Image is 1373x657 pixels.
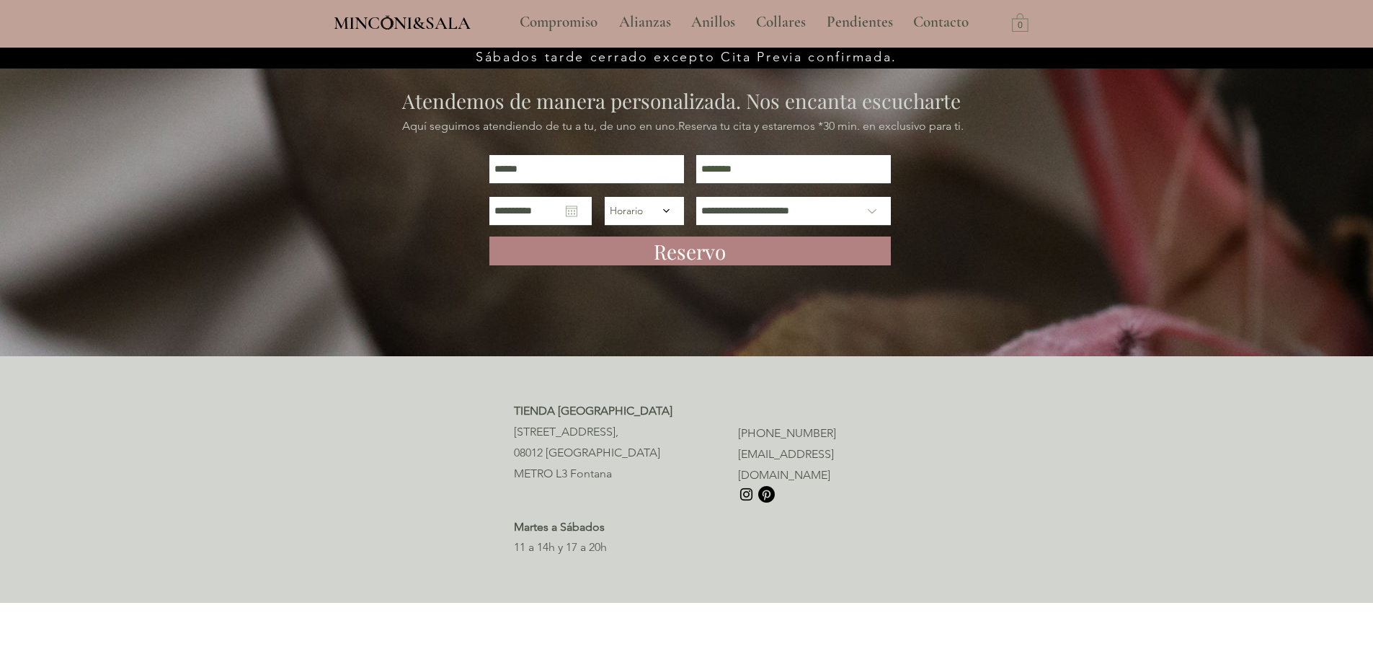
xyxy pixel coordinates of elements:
[738,486,775,503] ul: Barra de redes sociales
[738,447,834,482] a: [EMAIL_ADDRESS][DOMAIN_NAME]
[514,425,618,438] span: [STREET_ADDRESS],
[514,446,660,459] span: 08012 [GEOGRAPHIC_DATA]
[738,486,755,503] img: Instagram
[512,4,605,40] p: Compromiso
[514,520,605,534] span: Martes a Sábados
[758,486,775,503] img: Pinterest
[1012,12,1028,32] a: Carrito con 0 ítems
[509,4,608,40] a: Compromiso
[514,404,672,418] span: TIENDA [GEOGRAPHIC_DATA]
[1018,21,1023,31] text: 0
[334,9,471,33] a: MINCONI&SALA
[489,237,891,265] button: Reservo
[749,4,813,40] p: Collares
[654,237,726,265] span: Reservo
[738,426,836,440] a: [PHONE_NUMBER]
[680,4,745,40] a: Anillos
[816,4,902,40] a: Pendientes
[476,49,897,65] span: Sábados tarde cerrado excepto Cita Previa confirmada.
[481,4,1008,40] nav: Sitio
[608,4,680,40] a: Alianzas
[334,12,471,34] span: MINCONI&SALA
[819,4,900,40] p: Pendientes
[381,15,394,30] img: Minconi Sala
[906,4,976,40] p: Contacto
[566,206,577,217] button: Abrir calendario
[514,467,612,480] span: METRO L3 Fontana
[514,540,607,554] span: 11 a 14h y 17 a 20h
[612,4,678,40] p: Alianzas
[745,4,816,40] a: Collares
[402,87,961,114] span: Atendemos de manera personalizada. Nos encanta escucharte
[402,119,678,133] span: Aquí seguimos atendiendo de tu a tu, de uno en uno.
[678,119,964,133] span: Reserva tu cita y estaremos *30 min. en exclusivo para ti.
[902,4,980,40] a: Contacto
[684,4,742,40] p: Anillos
